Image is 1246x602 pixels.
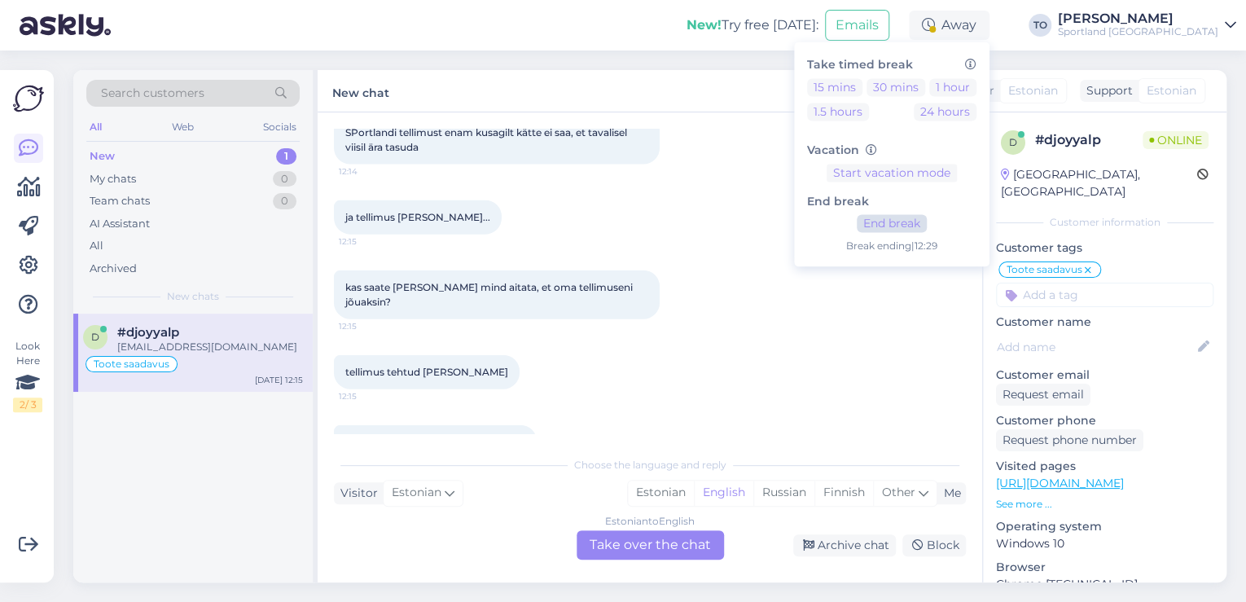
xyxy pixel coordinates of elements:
div: Archived [90,261,137,277]
div: Estonian to English [605,514,695,529]
p: Chrome [TECHNICAL_ID] [996,576,1213,593]
div: 0 [273,171,296,187]
span: kas saate [PERSON_NAME] mind aitata, et oma tellimuseni jõuaksin? [345,281,635,308]
label: New chat [332,80,389,102]
span: Estonian [1008,82,1058,99]
span: 12:14 [339,165,400,178]
div: Take over the chat [577,530,724,560]
div: My chats [90,171,136,187]
button: 1 hour [929,78,976,96]
h6: Take timed break [807,58,976,72]
div: Try free [DATE]: [687,15,818,35]
div: Away [909,11,989,40]
button: 15 mins [807,78,862,96]
p: Customer email [996,367,1213,384]
a: [URL][DOMAIN_NAME] [996,476,1124,490]
div: All [86,116,105,138]
input: Add a tag [996,283,1213,307]
div: Estonian [628,481,694,505]
div: Team chats [90,193,150,209]
span: 12:15 [339,320,400,332]
span: d [1009,136,1017,148]
div: [EMAIL_ADDRESS][DOMAIN_NAME] [117,340,303,354]
div: Break ending | 12:29 [807,239,976,254]
span: Online [1143,131,1209,149]
div: [GEOGRAPHIC_DATA], [GEOGRAPHIC_DATA] [1001,166,1197,200]
button: 1.5 hours [807,103,869,121]
div: Customer information [996,215,1213,230]
div: Support [1080,82,1133,99]
h6: End break [807,195,976,209]
div: 1 [276,148,296,165]
span: Estonian [1147,82,1196,99]
div: [PERSON_NAME] [1058,12,1218,25]
div: Look Here [13,339,42,412]
div: AI Assistant [90,216,150,232]
div: Web [169,116,197,138]
p: Customer phone [996,412,1213,429]
div: Russian [753,481,814,505]
span: Toote saadavus [1007,265,1082,275]
button: Emails [825,10,889,41]
button: End break [857,215,927,233]
img: Askly Logo [13,83,44,114]
input: Add name [997,338,1195,356]
span: Other [882,485,915,499]
b: New! [687,17,722,33]
button: Start vacation mode [827,164,957,182]
div: Finnish [814,481,873,505]
p: See more ... [996,497,1213,512]
div: 0 [273,193,296,209]
div: Request email [996,384,1090,406]
div: Visitor [334,485,378,502]
a: [PERSON_NAME]Sportland [GEOGRAPHIC_DATA] [1058,12,1236,38]
div: All [90,238,103,254]
h6: Vacation [807,143,976,157]
div: Block [902,534,966,556]
div: Request phone number [996,429,1143,451]
span: New chats [167,289,219,304]
div: Archive chat [793,534,896,556]
p: Browser [996,559,1213,576]
div: Me [937,485,961,502]
div: Sportland [GEOGRAPHIC_DATA] [1058,25,1218,38]
span: 12:15 [339,235,400,248]
span: Estonian [392,484,441,502]
p: Customer name [996,314,1213,331]
span: 12:15 [339,390,400,402]
p: Operating system [996,518,1213,535]
p: Visited pages [996,458,1213,475]
div: English [694,481,753,505]
span: #djoyyalp [117,325,179,340]
span: Search customers [101,85,204,102]
div: [DATE] 12:15 [255,374,303,386]
span: Toote saadavus [94,359,169,369]
div: New [90,148,115,165]
div: Choose the language and reply [334,458,966,472]
span: d [91,331,99,343]
button: 24 hours [914,103,976,121]
div: Socials [260,116,300,138]
div: 2 / 3 [13,398,42,412]
span: tellimus tehtud [PERSON_NAME] [345,366,508,378]
span: ja tellimus [PERSON_NAME]... [345,211,490,223]
p: Windows 10 [996,535,1213,552]
button: 30 mins [866,78,925,96]
div: # djoyyalp [1035,130,1143,150]
p: Customer tags [996,239,1213,257]
div: TO [1029,14,1051,37]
